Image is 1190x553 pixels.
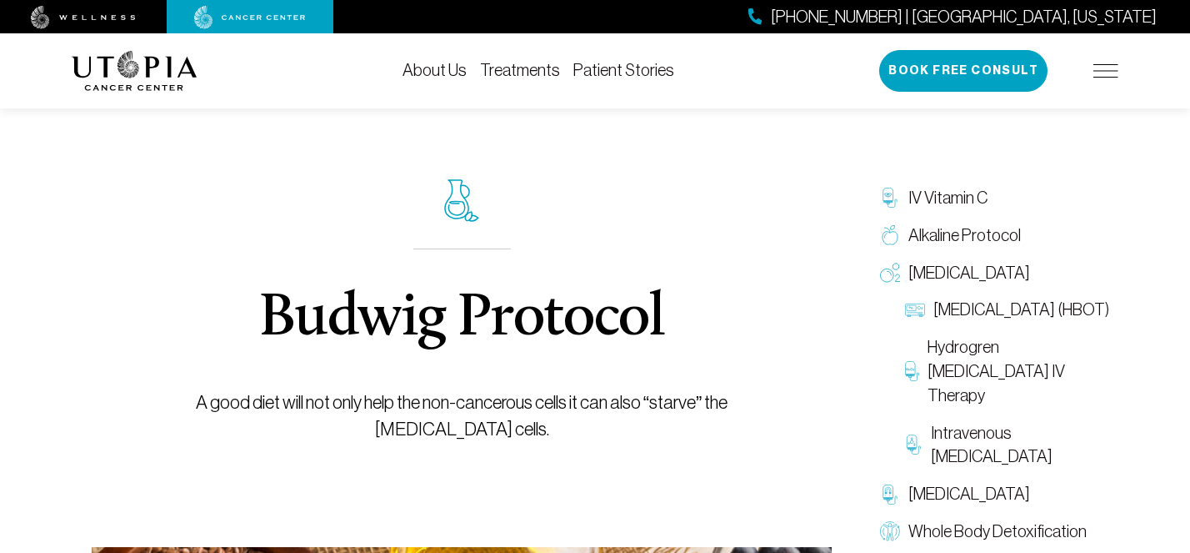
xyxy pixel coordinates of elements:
a: About Us [402,61,467,79]
a: IV Vitamin C [872,179,1118,217]
a: Patient Stories [573,61,674,79]
img: icon [444,179,479,222]
button: Book Free Consult [879,50,1047,92]
a: Alkaline Protocol [872,217,1118,254]
a: Treatments [480,61,560,79]
a: [MEDICAL_DATA] [872,475,1118,513]
a: [PHONE_NUMBER] | [GEOGRAPHIC_DATA], [US_STATE] [748,5,1157,29]
span: [PHONE_NUMBER] | [GEOGRAPHIC_DATA], [US_STATE] [771,5,1157,29]
a: Whole Body Detoxification [872,513,1118,550]
img: cancer center [194,6,306,29]
p: A good diet will not only help the non-cancerous cells it can also “starve” the [MEDICAL_DATA] ce... [130,390,794,443]
h1: Budwig Protocol [259,289,664,349]
img: logo [72,51,197,91]
a: [MEDICAL_DATA] [872,254,1118,292]
img: wellness [31,6,136,29]
img: icon-hamburger [1093,64,1118,78]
